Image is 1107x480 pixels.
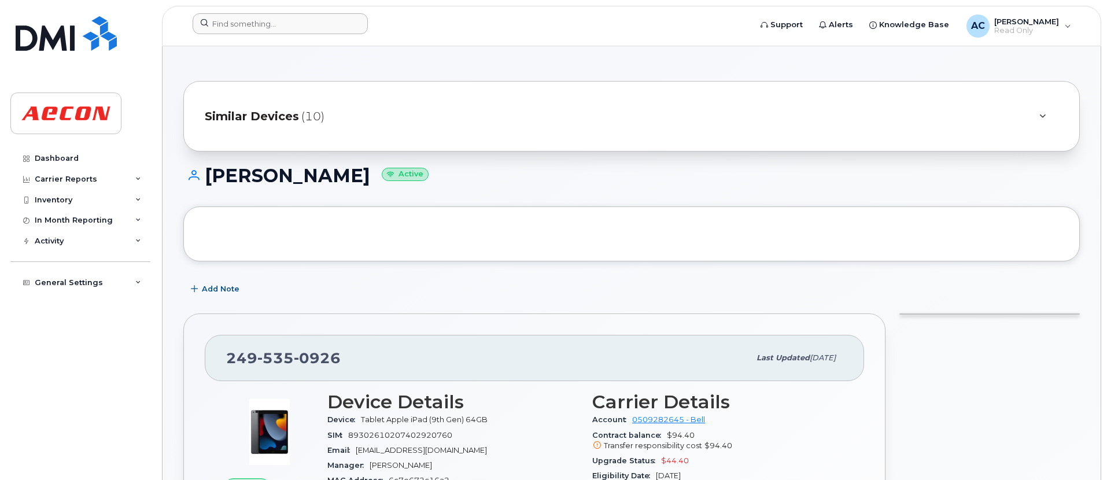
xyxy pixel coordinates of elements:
[361,415,488,424] span: Tablet Apple iPad (9th Gen) 64GB
[704,441,732,450] span: $94.40
[202,283,239,294] span: Add Note
[604,441,702,450] span: Transfer responsibility cost
[592,415,632,424] span: Account
[592,431,667,440] span: Contract balance
[226,349,341,367] span: 249
[810,353,836,362] span: [DATE]
[382,168,429,181] small: Active
[327,392,578,412] h3: Device Details
[592,471,656,480] span: Eligibility Date
[183,165,1080,186] h1: [PERSON_NAME]
[294,349,341,367] span: 0926
[257,349,294,367] span: 535
[183,279,249,300] button: Add Note
[327,461,370,470] span: Manager
[592,431,843,452] span: $94.40
[656,471,681,480] span: [DATE]
[757,353,810,362] span: Last updated
[327,446,356,455] span: Email
[632,415,705,424] a: 0509282645 - Bell
[348,431,452,440] span: 89302610207402920760
[661,456,689,465] span: $44.40
[592,392,843,412] h3: Carrier Details
[327,431,348,440] span: SIM
[235,397,304,467] img: image20231002-3703462-17fd4bd.jpeg
[356,446,487,455] span: [EMAIL_ADDRESS][DOMAIN_NAME]
[327,415,361,424] span: Device
[301,108,324,125] span: (10)
[370,461,432,470] span: [PERSON_NAME]
[592,456,661,465] span: Upgrade Status
[205,108,299,125] span: Similar Devices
